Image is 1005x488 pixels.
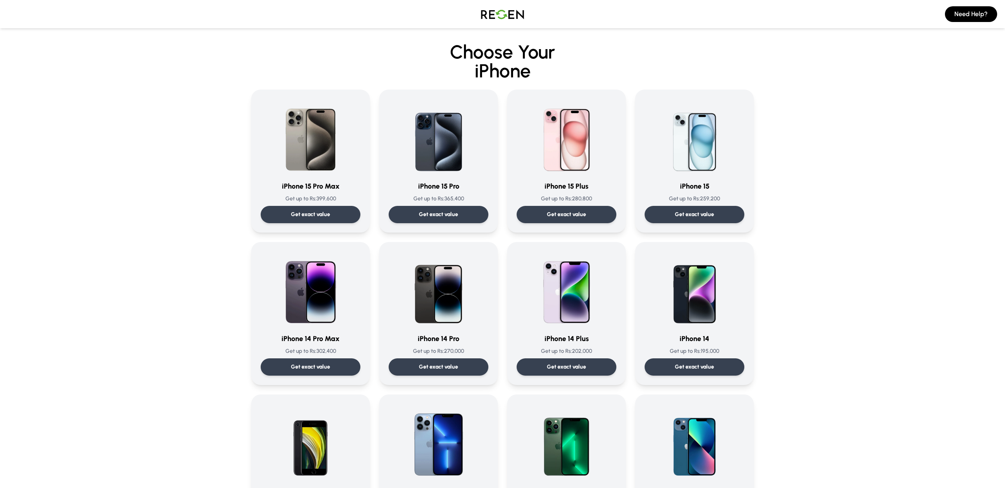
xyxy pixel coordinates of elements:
img: iPhone 15 Pro Max [273,99,348,174]
p: Get up to Rs: 259,200 [645,195,744,203]
p: Get exact value [291,211,330,218]
p: Get exact value [547,363,586,371]
p: Get exact value [291,363,330,371]
h3: iPhone 15 Pro [389,181,488,192]
img: iPhone 14 Pro Max [273,251,348,327]
h3: iPhone 14 Pro Max [261,333,360,344]
h3: iPhone 14 [645,333,744,344]
p: Get up to Rs: 399,600 [261,195,360,203]
p: Get exact value [675,211,714,218]
img: iPhone 15 Pro [401,99,476,174]
img: iPhone 13 Pro Max [401,404,476,479]
img: iPhone 14 Plus [529,251,604,327]
p: Get up to Rs: 280,800 [517,195,616,203]
p: Get exact value [419,211,458,218]
img: iPhone SE (3rd Generation) [273,404,348,479]
h3: iPhone 14 Pro [389,333,488,344]
img: Logo [475,3,530,25]
p: Get up to Rs: 202,000 [517,347,616,355]
p: Get up to Rs: 195,000 [645,347,744,355]
p: Get exact value [675,363,714,371]
h3: iPhone 15 Pro Max [261,181,360,192]
img: iPhone 13 [657,404,732,479]
h3: iPhone 15 [645,181,744,192]
p: Get exact value [547,211,586,218]
p: Get up to Rs: 365,400 [389,195,488,203]
p: Get up to Rs: 302,400 [261,347,360,355]
span: iPhone [209,61,796,80]
img: iPhone 15 Plus [529,99,604,174]
p: Get up to Rs: 270,000 [389,347,488,355]
h3: iPhone 15 Plus [517,181,616,192]
img: iPhone 13 Pro [529,404,604,479]
img: iPhone 14 Pro [401,251,476,327]
p: Get exact value [419,363,458,371]
img: iPhone 15 [657,99,732,174]
h3: iPhone 14 Plus [517,333,616,344]
button: Need Help? [945,6,997,22]
span: Choose Your [450,40,555,63]
img: iPhone 14 [657,251,732,327]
